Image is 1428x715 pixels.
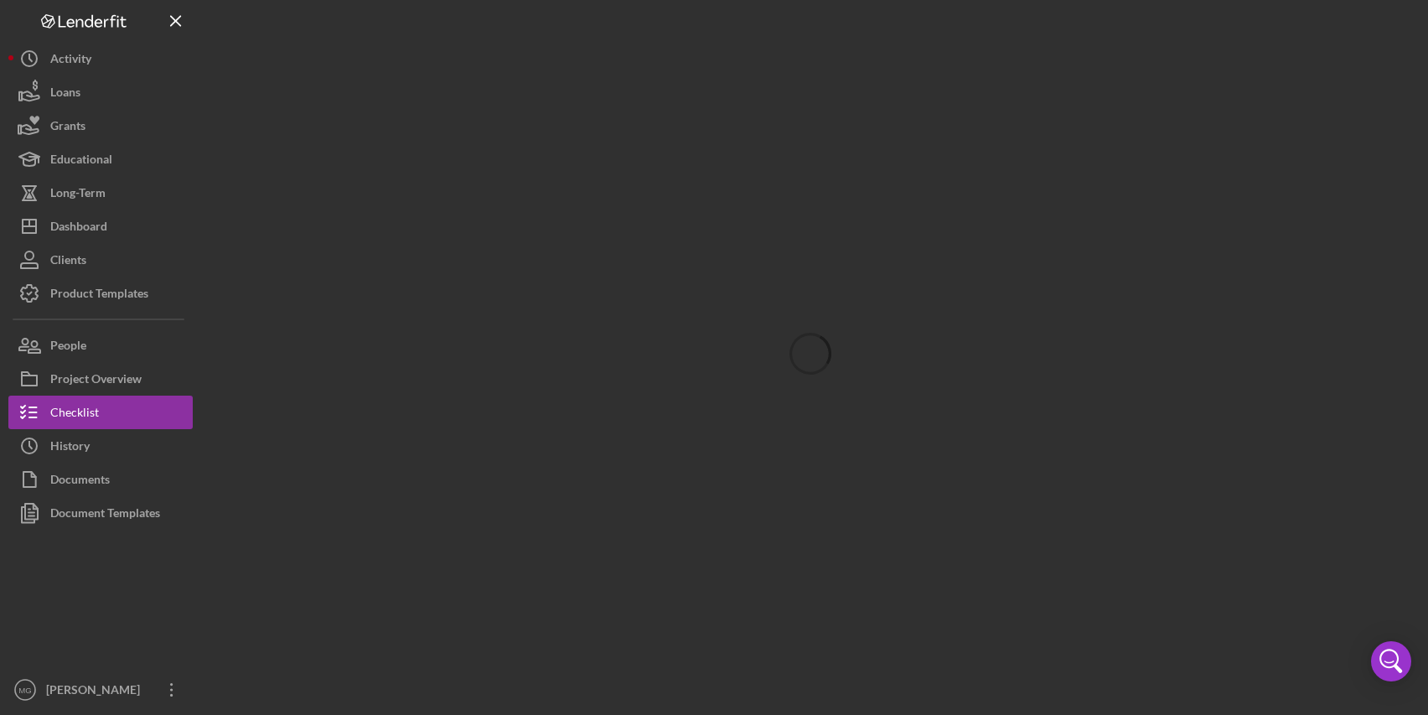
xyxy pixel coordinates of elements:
[8,277,193,310] button: Product Templates
[50,277,148,314] div: Product Templates
[8,429,193,463] button: History
[8,142,193,176] button: Educational
[50,329,86,366] div: People
[8,243,193,277] button: Clients
[50,42,91,80] div: Activity
[8,329,193,362] button: People
[50,463,110,500] div: Documents
[42,673,151,711] div: [PERSON_NAME]
[8,396,193,429] button: Checklist
[50,142,112,180] div: Educational
[50,176,106,214] div: Long-Term
[8,362,193,396] button: Project Overview
[8,673,193,707] button: MG[PERSON_NAME]
[50,210,107,247] div: Dashboard
[50,429,90,467] div: History
[8,42,193,75] button: Activity
[8,176,193,210] button: Long-Term
[8,75,193,109] button: Loans
[8,463,193,496] button: Documents
[50,396,99,433] div: Checklist
[18,686,31,695] text: MG
[50,362,142,400] div: Project Overview
[50,75,80,113] div: Loans
[50,109,85,147] div: Grants
[8,496,193,530] button: Document Templates
[1371,641,1411,681] div: Open Intercom Messenger
[50,243,86,281] div: Clients
[8,210,193,243] button: Dashboard
[8,109,193,142] button: Grants
[50,496,160,534] div: Document Templates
